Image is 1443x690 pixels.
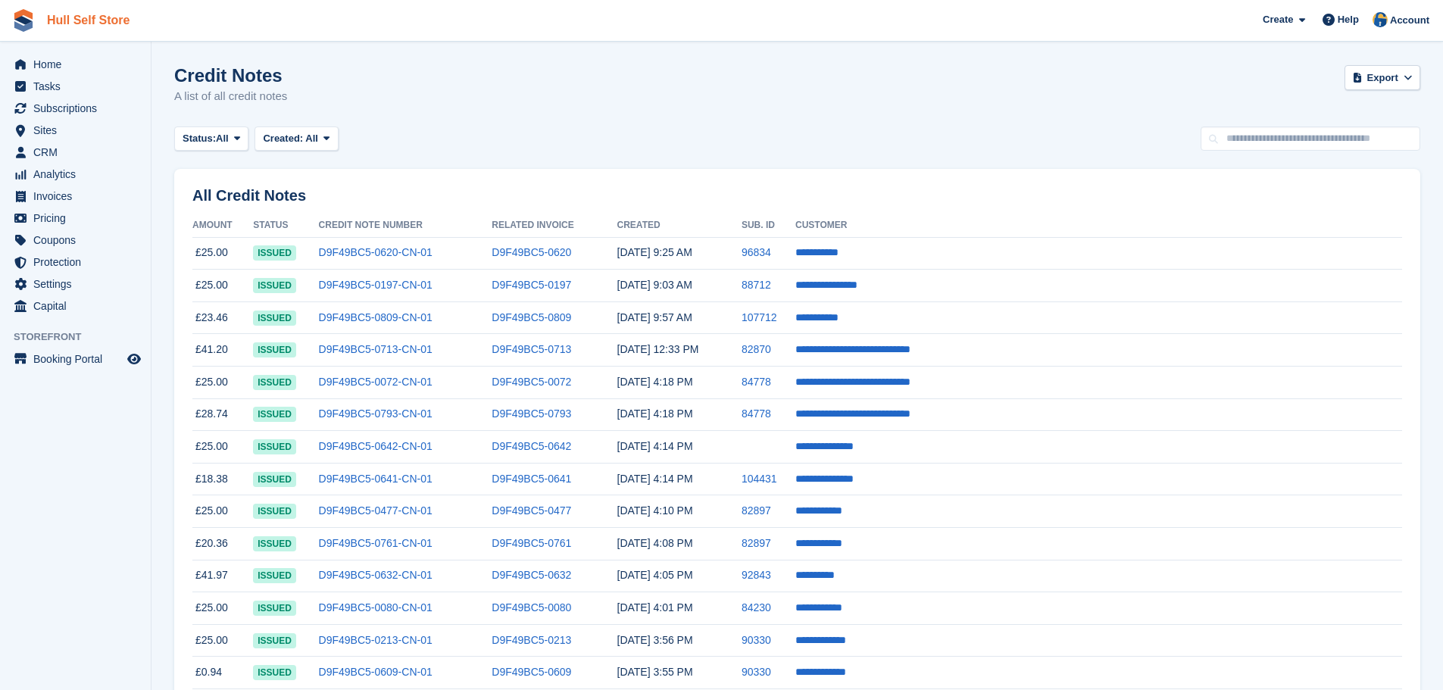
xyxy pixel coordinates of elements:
[742,246,771,258] a: 96834
[253,504,296,519] span: issued
[742,311,777,323] a: 107712
[742,214,795,238] th: Sub. ID
[742,569,771,581] a: 92843
[192,657,253,689] td: £0.94
[492,504,571,517] a: D9F49BC5-0477
[33,76,124,97] span: Tasks
[492,537,571,549] a: D9F49BC5-0761
[192,560,253,592] td: £41.97
[617,246,692,258] time: 2025-09-23 08:25:44 UTC
[33,186,124,207] span: Invoices
[617,343,699,355] time: 2025-09-19 11:33:16 UTC
[192,301,253,334] td: £23.46
[492,569,571,581] a: D9F49BC5-0632
[742,666,771,678] a: 90330
[319,343,433,355] a: D9F49BC5-0713-CN-01
[319,214,492,238] th: Credit Note Number
[795,214,1402,238] th: Customer
[492,214,617,238] th: Related Invoice
[33,54,124,75] span: Home
[192,334,253,367] td: £41.20
[8,295,143,317] a: menu
[617,569,693,581] time: 2025-09-18 15:05:06 UTC
[33,348,124,370] span: Booking Portal
[253,439,296,454] span: issued
[192,398,253,431] td: £28.74
[253,375,296,390] span: issued
[492,311,571,323] a: D9F49BC5-0809
[742,601,771,614] a: 84230
[319,666,433,678] a: D9F49BC5-0609-CN-01
[8,98,143,119] a: menu
[253,407,296,422] span: issued
[319,634,433,646] a: D9F49BC5-0213-CN-01
[253,214,318,238] th: Status
[33,251,124,273] span: Protection
[255,126,338,151] button: Created: All
[8,208,143,229] a: menu
[617,634,693,646] time: 2025-09-18 14:56:44 UTC
[192,528,253,560] td: £20.36
[253,665,296,680] span: issued
[617,214,742,238] th: Created
[492,473,571,485] a: D9F49BC5-0641
[742,473,777,485] a: 104431
[192,187,1402,205] h2: All Credit Notes
[319,504,433,517] a: D9F49BC5-0477-CN-01
[192,463,253,495] td: £18.38
[617,311,692,323] time: 2025-09-20 08:57:38 UTC
[8,229,143,251] a: menu
[617,666,693,678] time: 2025-09-18 14:55:46 UTC
[33,229,124,251] span: Coupons
[742,376,771,388] a: 84778
[742,343,771,355] a: 82870
[192,495,253,528] td: £25.00
[319,279,433,291] a: D9F49BC5-0197-CN-01
[742,504,771,517] a: 82897
[8,273,143,295] a: menu
[192,270,253,302] td: £25.00
[8,251,143,273] a: menu
[174,126,248,151] button: Status: All
[253,278,296,293] span: issued
[14,329,151,345] span: Storefront
[41,8,136,33] a: Hull Self Store
[617,440,693,452] time: 2025-09-18 15:14:43 UTC
[492,440,571,452] a: D9F49BC5-0642
[253,601,296,616] span: issued
[1367,70,1398,86] span: Export
[319,601,433,614] a: D9F49BC5-0080-CN-01
[253,342,296,357] span: issued
[319,569,433,581] a: D9F49BC5-0632-CN-01
[492,279,571,291] a: D9F49BC5-0197
[8,120,143,141] a: menu
[319,376,433,388] a: D9F49BC5-0072-CN-01
[253,472,296,487] span: issued
[8,54,143,75] a: menu
[319,246,433,258] a: D9F49BC5-0620-CN-01
[253,568,296,583] span: issued
[174,65,287,86] h1: Credit Notes
[492,666,571,678] a: D9F49BC5-0609
[183,131,216,146] span: Status:
[192,237,253,270] td: £25.00
[492,343,571,355] a: D9F49BC5-0713
[617,473,693,485] time: 2025-09-18 15:14:00 UTC
[742,407,771,420] a: 84778
[263,133,303,144] span: Created:
[216,131,229,146] span: All
[492,376,571,388] a: D9F49BC5-0072
[742,537,771,549] a: 82897
[192,367,253,399] td: £25.00
[319,440,433,452] a: D9F49BC5-0642-CN-01
[617,279,692,291] time: 2025-09-23 08:03:27 UTC
[492,601,571,614] a: D9F49BC5-0080
[1390,13,1429,28] span: Account
[33,273,124,295] span: Settings
[192,592,253,625] td: £25.00
[33,120,124,141] span: Sites
[742,279,771,291] a: 88712
[492,634,571,646] a: D9F49BC5-0213
[253,245,296,261] span: issued
[33,208,124,229] span: Pricing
